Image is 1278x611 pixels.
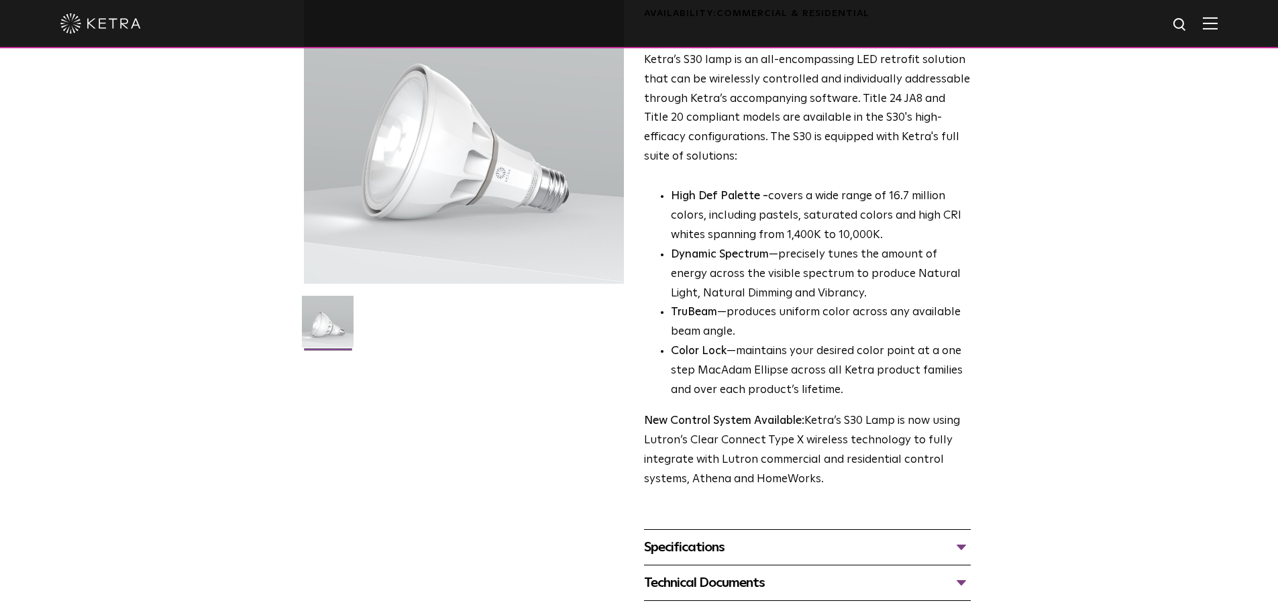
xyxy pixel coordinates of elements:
[671,249,769,260] strong: Dynamic Spectrum
[60,13,141,34] img: ketra-logo-2019-white
[671,245,971,304] li: —precisely tunes the amount of energy across the visible spectrum to produce Natural Light, Natur...
[671,307,717,318] strong: TruBeam
[302,296,354,357] img: S30-Lamp-Edison-2021-Web-Square
[644,537,971,558] div: Specifications
[671,345,727,357] strong: Color Lock
[1172,17,1189,34] img: search icon
[644,54,970,162] span: Ketra’s S30 lamp is an all-encompassing LED retrofit solution that can be wirelessly controlled a...
[671,303,971,342] li: —produces uniform color across any available beam angle.
[1203,17,1218,30] img: Hamburger%20Nav.svg
[671,190,768,202] strong: High Def Palette -
[671,187,971,245] p: covers a wide range of 16.7 million colors, including pastels, saturated colors and high CRI whit...
[644,412,971,490] p: Ketra’s S30 Lamp is now using Lutron’s Clear Connect Type X wireless technology to fully integrat...
[644,415,804,427] strong: New Control System Available:
[671,342,971,400] li: —maintains your desired color point at a one step MacAdam Ellipse across all Ketra product famili...
[644,572,971,594] div: Technical Documents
